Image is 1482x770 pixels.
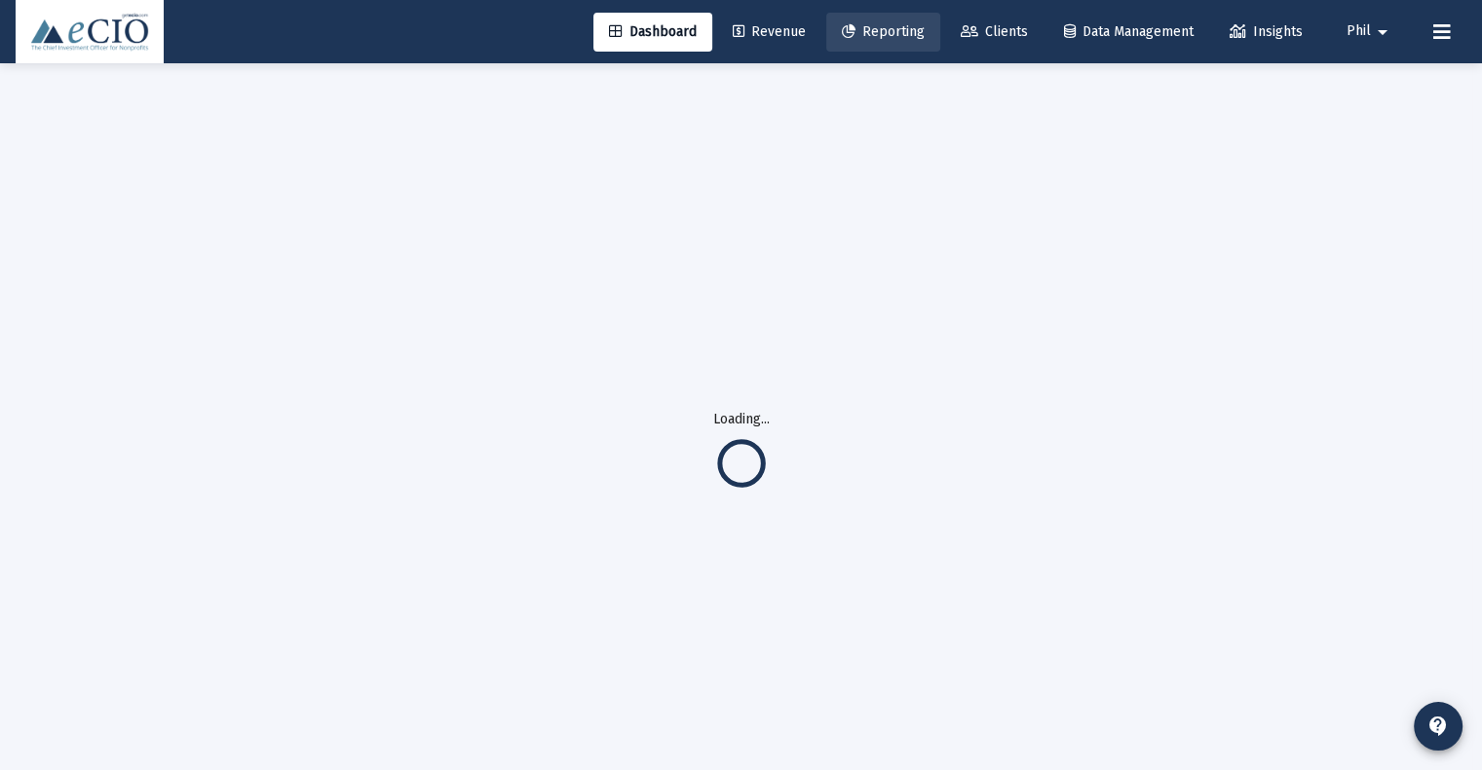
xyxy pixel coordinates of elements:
[961,23,1028,40] span: Clients
[30,13,149,52] img: Dashboard
[733,23,806,40] span: Revenue
[1347,23,1371,40] span: Phil
[842,23,925,40] span: Reporting
[945,13,1044,52] a: Clients
[1323,12,1418,51] button: Phil
[1214,13,1318,52] a: Insights
[1230,23,1303,40] span: Insights
[1064,23,1194,40] span: Data Management
[1371,13,1394,52] mat-icon: arrow_drop_down
[1426,715,1450,738] mat-icon: contact_support
[1048,13,1209,52] a: Data Management
[717,13,821,52] a: Revenue
[593,13,712,52] a: Dashboard
[609,23,697,40] span: Dashboard
[826,13,940,52] a: Reporting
